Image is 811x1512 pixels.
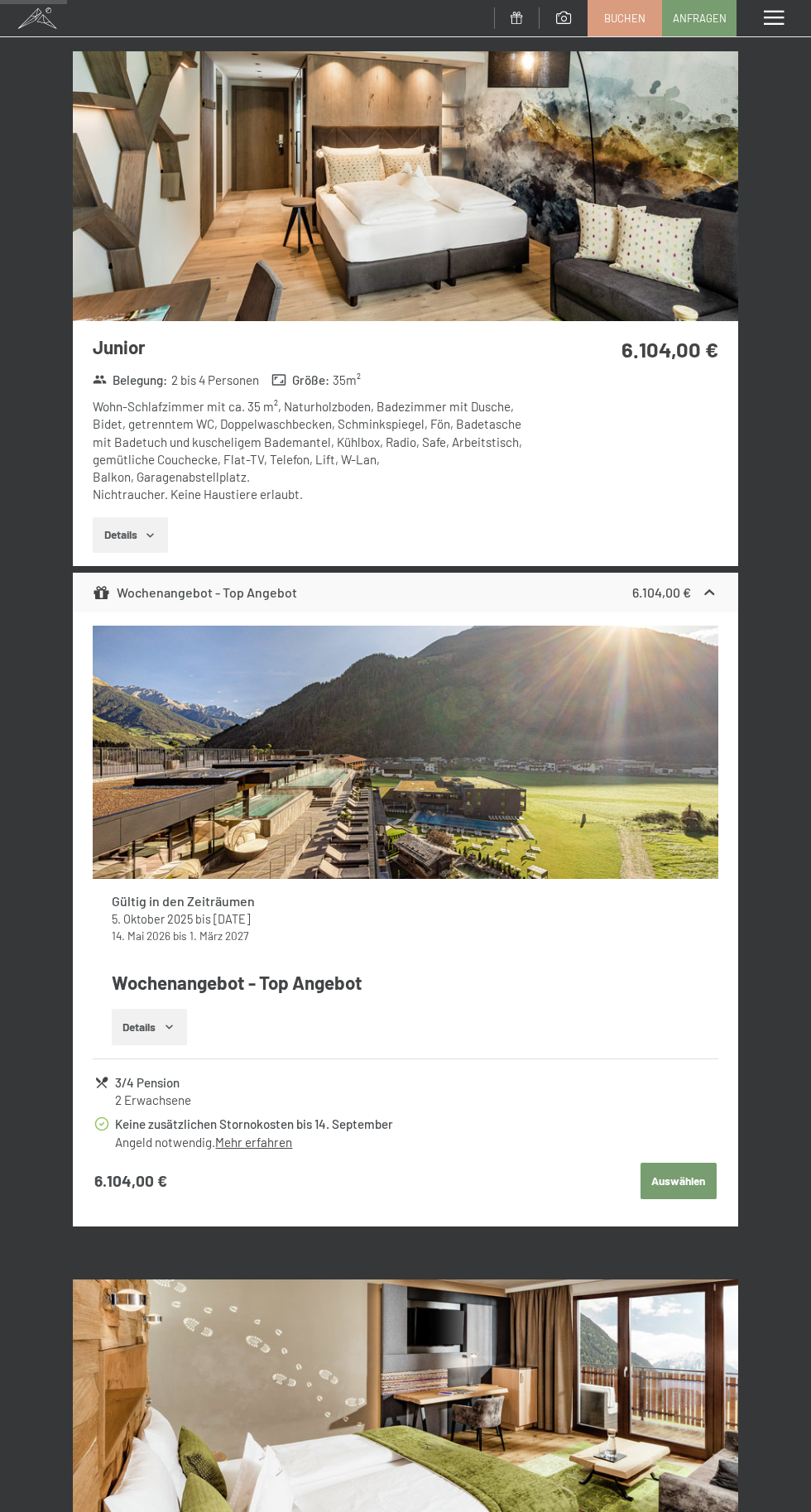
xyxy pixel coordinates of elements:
time: 05.10.2025 [112,912,193,926]
span: Anfragen [673,11,727,26]
a: Buchen [588,1,661,36]
strong: 6.104,00 € [632,584,691,600]
div: 3/4 Pension [115,1073,716,1092]
time: 14.05.2026 [112,929,170,943]
div: Wohn-Schlafzimmer mit ca. 35 m², Naturholzboden, Badezimmer mit Dusche, Bidet, getrenntem WC, Dop... [93,398,539,504]
h4: Wochenangebot - Top Angebot [112,970,718,996]
strong: Belegung : [93,372,168,389]
button: Auswählen [641,1163,717,1199]
span: Buchen [604,11,645,26]
div: bis [112,911,699,928]
div: Wochenangebot - Top Angebot6.104,00 € [73,573,738,612]
a: Anfragen [663,1,736,36]
div: Keine zusätzlichen Stornokosten bis 14. September [115,1115,716,1134]
div: 2 Erwachsene [115,1092,716,1109]
img: mss_renderimg.php [73,51,738,320]
span: 35 m² [333,372,361,389]
h3: Junior [93,334,539,360]
div: Angeld notwendig. [115,1134,716,1151]
strong: Gültig in den Zeiträumen [112,893,255,909]
span: 2 bis 4 Personen [171,372,259,389]
a: Mehr erfahren [215,1135,292,1150]
time: 01.03.2027 [190,929,248,943]
div: Wochenangebot - Top Angebot [93,583,297,602]
button: Details [93,517,168,554]
img: mss_renderimg.php [93,626,718,879]
button: Details [112,1009,187,1045]
time: 12.04.2026 [214,912,250,926]
strong: 6.104,00 € [621,336,718,362]
strong: 6.104,00 € [94,1170,167,1193]
strong: Größe : [271,372,329,389]
div: bis [112,928,699,943]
